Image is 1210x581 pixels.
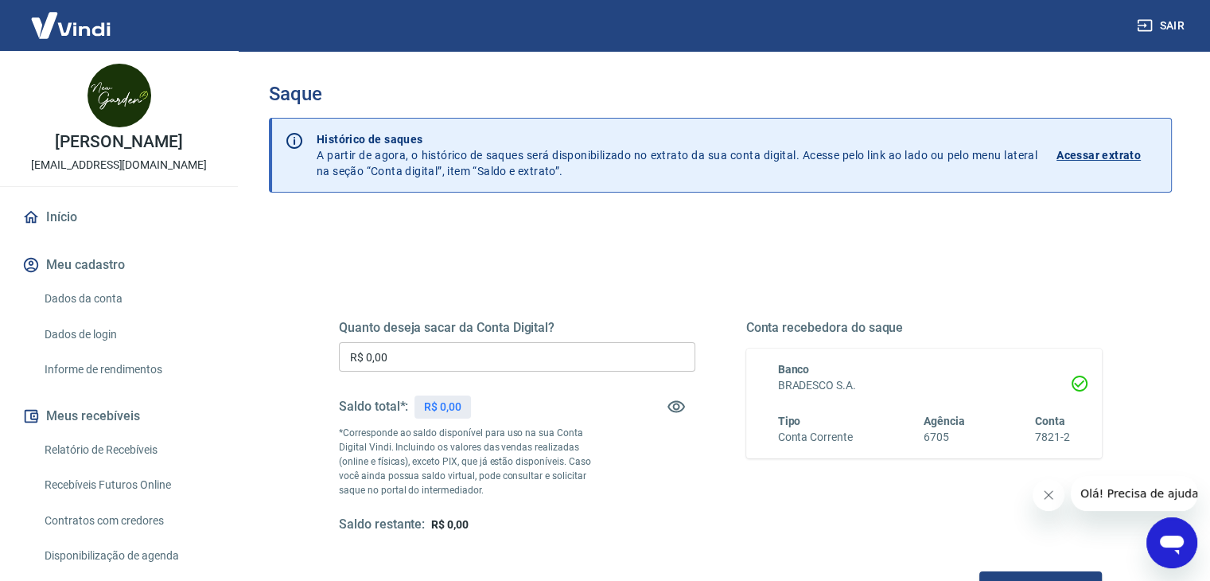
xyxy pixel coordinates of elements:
[19,399,219,434] button: Meus recebíveis
[1146,517,1197,568] iframe: Botão para abrir a janela de mensagens
[38,318,219,351] a: Dados de login
[38,353,219,386] a: Informe de rendimentos
[38,469,219,501] a: Recebíveis Futuros Online
[38,540,219,572] a: Disponibilização de agenda
[339,426,606,497] p: *Corresponde ao saldo disponível para uso na sua Conta Digital Vindi. Incluindo os valores das ve...
[317,131,1037,147] p: Histórico de saques
[339,399,408,415] h5: Saldo total*:
[778,363,810,376] span: Banco
[1134,11,1191,41] button: Sair
[746,320,1103,336] h5: Conta recebedora do saque
[10,11,134,24] span: Olá! Precisa de ajuda?
[1056,147,1141,163] p: Acessar extrato
[88,64,151,127] img: aeb6f719-e7ca-409a-a572-a7c24bdeafeb.jpeg
[38,434,219,466] a: Relatório de Recebíveis
[1035,415,1065,427] span: Conta
[38,505,219,537] a: Contratos com credores
[55,134,182,150] p: [PERSON_NAME]
[1035,429,1070,446] h6: 7821-2
[38,283,219,315] a: Dados da conta
[31,157,207,174] p: [EMAIL_ADDRESS][DOMAIN_NAME]
[424,399,461,415] p: R$ 0,00
[924,429,965,446] h6: 6705
[1071,476,1197,511] iframe: Mensagem da empresa
[431,518,469,531] span: R$ 0,00
[339,517,425,533] h5: Saldo restante:
[778,415,801,427] span: Tipo
[269,83,1172,105] h3: Saque
[317,131,1037,179] p: A partir de agora, o histórico de saques será disponibilizado no extrato da sua conta digital. Ac...
[339,320,695,336] h5: Quanto deseja sacar da Conta Digital?
[1033,479,1064,511] iframe: Fechar mensagem
[19,1,123,49] img: Vindi
[778,377,1071,394] h6: BRADESCO S.A.
[19,248,219,283] button: Meu cadastro
[778,429,853,446] h6: Conta Corrente
[1056,131,1158,179] a: Acessar extrato
[924,415,965,427] span: Agência
[19,200,219,235] a: Início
